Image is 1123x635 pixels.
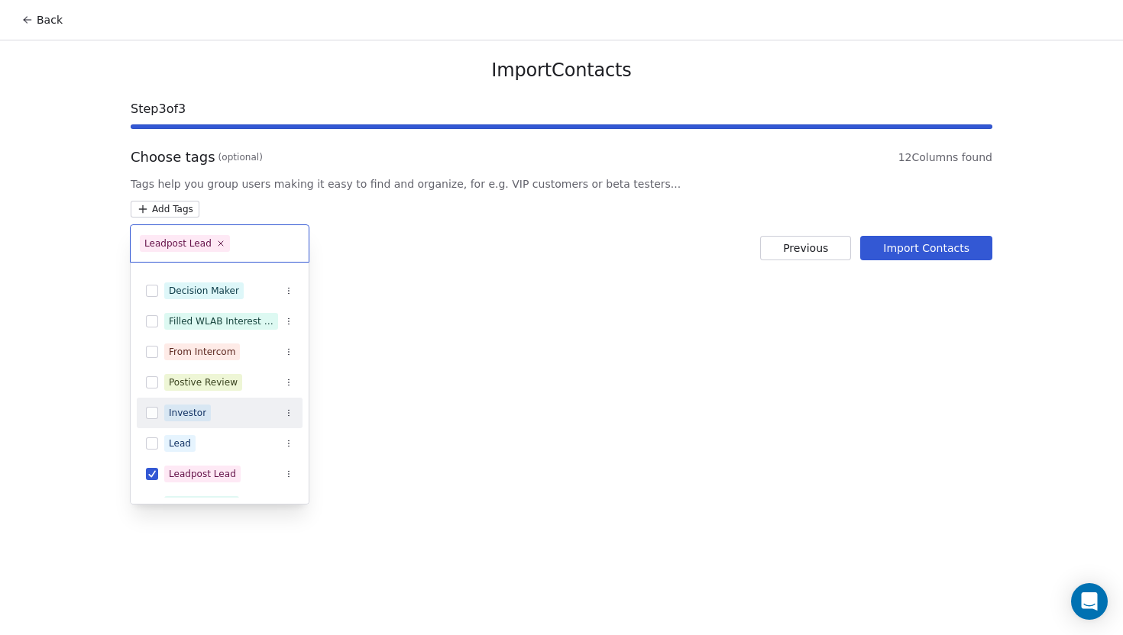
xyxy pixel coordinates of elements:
div: From Intercom [169,345,235,359]
div: Leadpost Lead [169,467,236,481]
div: Leadtrap Lead [169,498,235,511]
div: Filled WLAB Interest Form [169,314,273,328]
div: Leadpost Lead [144,237,212,250]
div: Investor [169,406,206,420]
div: Decision Maker [169,284,239,298]
div: Postive Review [169,376,238,389]
div: Lead [169,437,191,450]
